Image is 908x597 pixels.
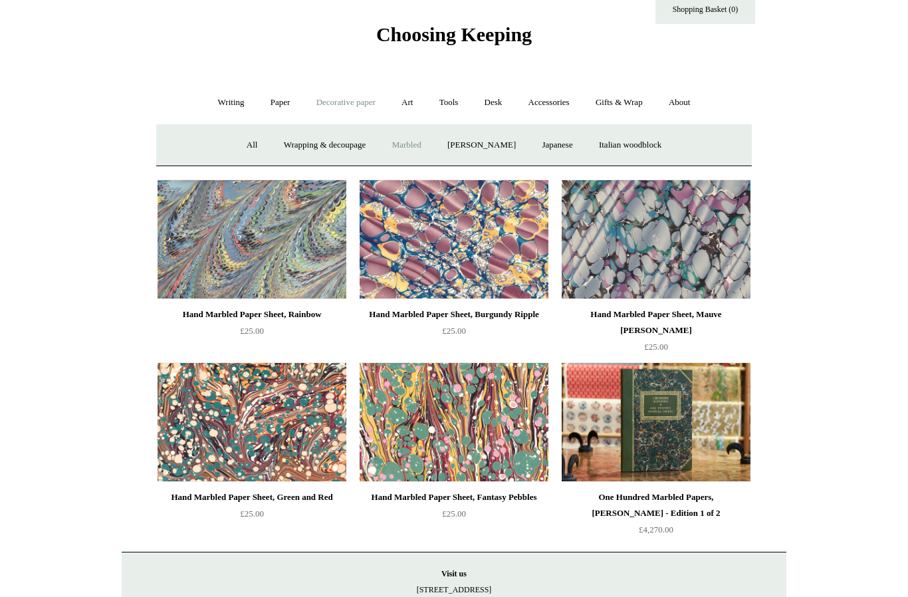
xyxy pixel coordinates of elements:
[435,128,528,163] a: [PERSON_NAME]
[158,179,346,299] img: Hand Marbled Paper Sheet, Rainbow
[158,489,346,544] a: Hand Marbled Paper Sheet, Green and Red £25.00
[206,85,257,120] a: Writing
[158,179,346,299] a: Hand Marbled Paper Sheet, Rainbow Hand Marbled Paper Sheet, Rainbow
[530,128,584,163] a: Japanese
[161,489,343,505] div: Hand Marbled Paper Sheet, Green and Red
[240,326,264,336] span: £25.00
[360,179,548,299] img: Hand Marbled Paper Sheet, Burgundy Ripple
[161,306,343,322] div: Hand Marbled Paper Sheet, Rainbow
[360,362,548,482] a: Hand Marbled Paper Sheet, Fantasy Pebbles Hand Marbled Paper Sheet, Fantasy Pebbles
[235,128,270,163] a: All
[562,362,750,482] a: One Hundred Marbled Papers, John Jeffery - Edition 1 of 2 One Hundred Marbled Papers, John Jeffer...
[304,85,388,120] a: Decorative paper
[363,489,545,505] div: Hand Marbled Paper Sheet, Fantasy Pebbles
[639,525,673,535] span: £4,270.00
[587,128,673,163] a: Italian woodblock
[360,489,548,544] a: Hand Marbled Paper Sheet, Fantasy Pebbles £25.00
[473,85,514,120] a: Desk
[158,362,346,482] a: Hand Marbled Paper Sheet, Green and Red Hand Marbled Paper Sheet, Green and Red
[259,85,302,120] a: Paper
[565,306,747,338] div: Hand Marbled Paper Sheet, Mauve [PERSON_NAME]
[562,179,750,299] a: Hand Marbled Paper Sheet, Mauve Jewel Ripple Hand Marbled Paper Sheet, Mauve Jewel Ripple
[376,34,532,43] a: Choosing Keeping
[516,85,582,120] a: Accessories
[360,306,548,361] a: Hand Marbled Paper Sheet, Burgundy Ripple £25.00
[565,489,747,521] div: One Hundred Marbled Papers, [PERSON_NAME] - Edition 1 of 2
[562,489,750,544] a: One Hundred Marbled Papers, [PERSON_NAME] - Edition 1 of 2 £4,270.00
[240,509,264,519] span: £25.00
[360,362,548,482] img: Hand Marbled Paper Sheet, Fantasy Pebbles
[442,326,466,336] span: £25.00
[644,342,668,352] span: £25.00
[584,85,655,120] a: Gifts & Wrap
[158,306,346,361] a: Hand Marbled Paper Sheet, Rainbow £25.00
[562,179,750,299] img: Hand Marbled Paper Sheet, Mauve Jewel Ripple
[390,85,425,120] a: Art
[376,23,532,45] span: Choosing Keeping
[562,362,750,482] img: One Hundred Marbled Papers, John Jeffery - Edition 1 of 2
[363,306,545,322] div: Hand Marbled Paper Sheet, Burgundy Ripple
[427,85,471,120] a: Tools
[380,128,433,163] a: Marbled
[360,179,548,299] a: Hand Marbled Paper Sheet, Burgundy Ripple Hand Marbled Paper Sheet, Burgundy Ripple
[657,85,703,120] a: About
[562,306,750,361] a: Hand Marbled Paper Sheet, Mauve [PERSON_NAME] £25.00
[272,128,378,163] a: Wrapping & decoupage
[158,362,346,482] img: Hand Marbled Paper Sheet, Green and Red
[441,569,467,578] strong: Visit us
[442,509,466,519] span: £25.00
